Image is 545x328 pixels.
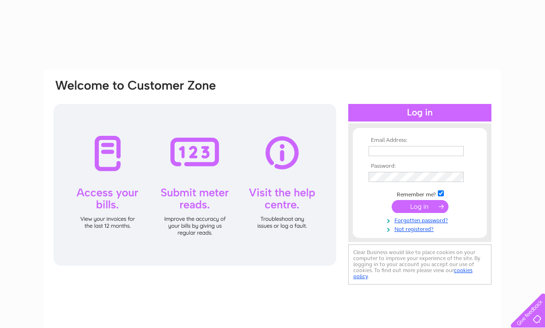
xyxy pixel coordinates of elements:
a: Forgotten password? [369,215,473,224]
th: Email Address: [366,137,473,144]
a: cookies policy [353,267,472,279]
div: Clear Business would like to place cookies on your computer to improve your experience of the sit... [348,244,491,285]
td: Remember me? [366,189,473,198]
input: Submit [392,200,448,213]
th: Password: [366,163,473,170]
a: Not registered? [369,224,473,233]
